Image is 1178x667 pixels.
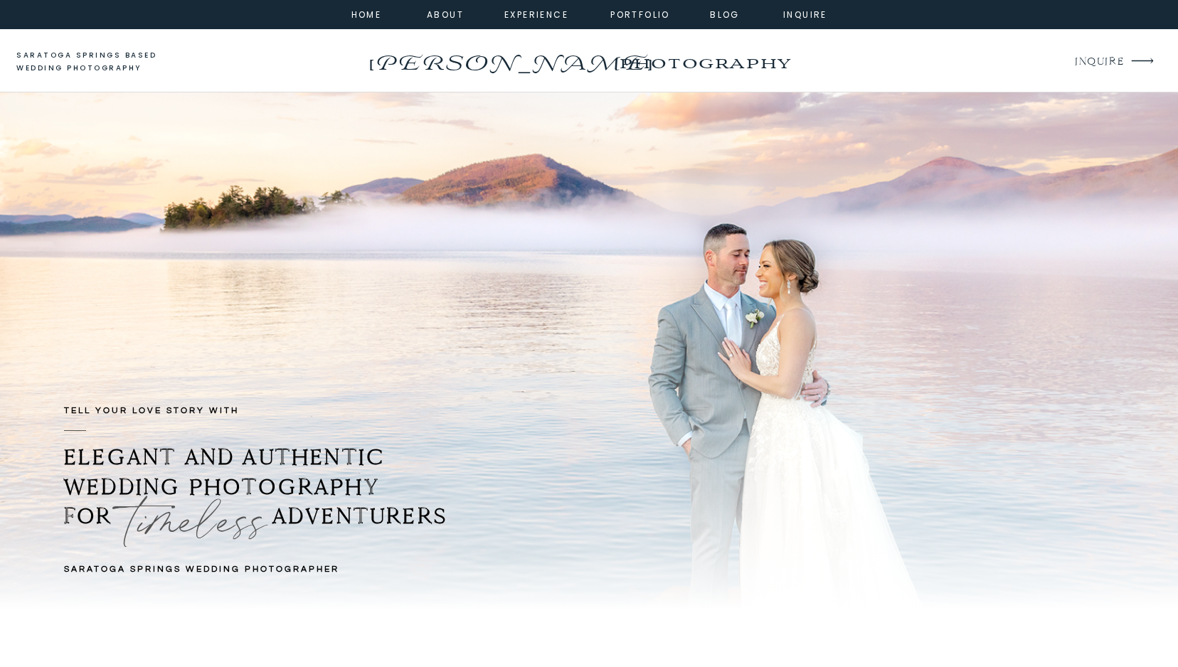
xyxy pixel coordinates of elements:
[347,7,386,20] a: home
[64,565,339,574] b: Saratoga Springs Wedding Photographer
[16,49,184,75] a: saratoga springs based wedding photography
[699,7,750,20] a: Blog
[504,7,562,20] a: experience
[1075,53,1123,72] a: INQUIRE
[129,482,253,571] p: timeless
[64,444,447,530] b: ELEGANT AND AUTHENTIC WEDDING PHOTOGRAPHY FOR ADVENTURERS
[365,46,654,69] a: [PERSON_NAME]
[780,7,831,20] a: inquire
[610,7,671,20] a: portfolio
[427,7,459,20] a: about
[64,406,239,415] b: TELL YOUR LOVE STORY with
[591,43,818,82] a: photography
